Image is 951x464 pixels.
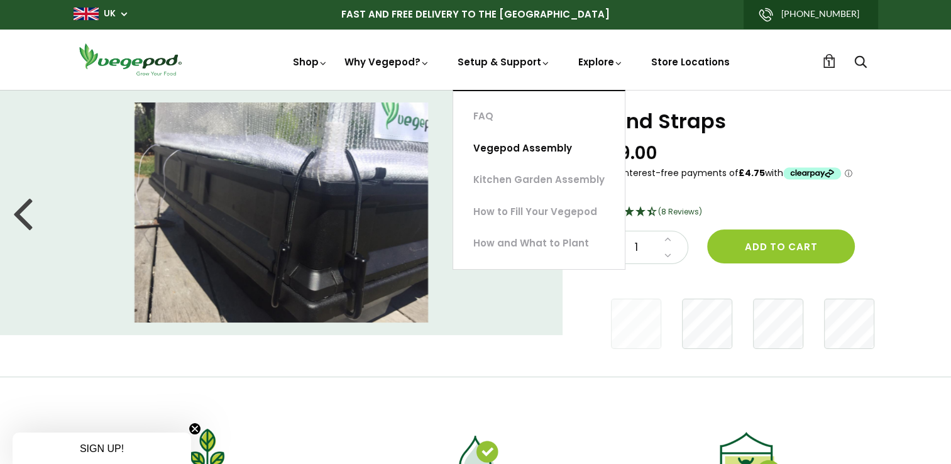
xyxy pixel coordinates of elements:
[658,206,702,217] span: 4.25 Stars - 8 Reviews
[293,55,328,69] a: Shop
[854,56,867,69] a: Search
[827,57,830,69] span: 1
[135,102,428,323] img: Wind Straps
[822,54,836,68] a: 1
[458,55,551,162] a: Setup & Support
[453,101,625,133] a: FAQ
[453,133,625,165] a: Vegepod Assembly
[707,229,855,263] button: Add to cart
[80,443,124,454] span: SIGN UP!
[453,164,625,196] a: Kitchen Garden Assembly
[344,55,430,69] a: Why Vegepod?
[661,248,675,264] a: Decrease quantity by 1
[189,423,201,435] button: Close teaser
[13,433,191,464] div: SIGN UP!Close teaser
[615,240,657,256] span: 1
[74,8,99,20] img: gb_large.png
[651,55,730,69] a: Store Locations
[74,41,187,77] img: Vegepod
[599,111,920,131] h1: Wind Straps
[453,228,625,260] a: How and What to Plant
[453,196,625,228] a: How to Fill Your Vegepod
[602,204,920,221] div: 4.25 Stars - 8 Reviews
[602,141,657,165] span: £19.00
[661,231,675,248] a: Increase quantity by 1
[578,55,624,69] a: Explore
[104,8,116,20] a: UK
